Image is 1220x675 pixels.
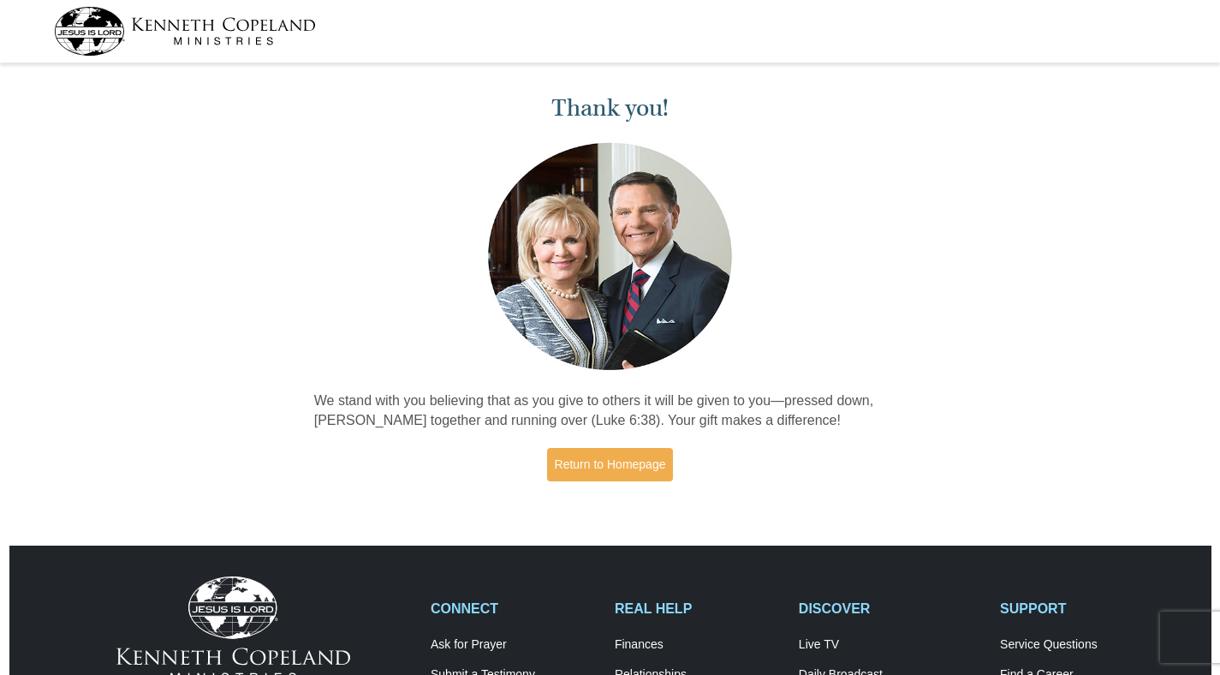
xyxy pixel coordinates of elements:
[615,637,781,653] a: Finances
[484,139,736,374] img: Kenneth and Gloria
[799,637,982,653] a: Live TV
[431,637,597,653] a: Ask for Prayer
[547,448,674,481] a: Return to Homepage
[431,600,597,617] h2: CONNECT
[1000,600,1166,617] h2: SUPPORT
[314,94,907,122] h1: Thank you!
[799,600,982,617] h2: DISCOVER
[54,7,316,56] img: kcm-header-logo.svg
[615,600,781,617] h2: REAL HELP
[1000,637,1166,653] a: Service Questions
[314,391,907,431] p: We stand with you believing that as you give to others it will be given to you—pressed down, [PER...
